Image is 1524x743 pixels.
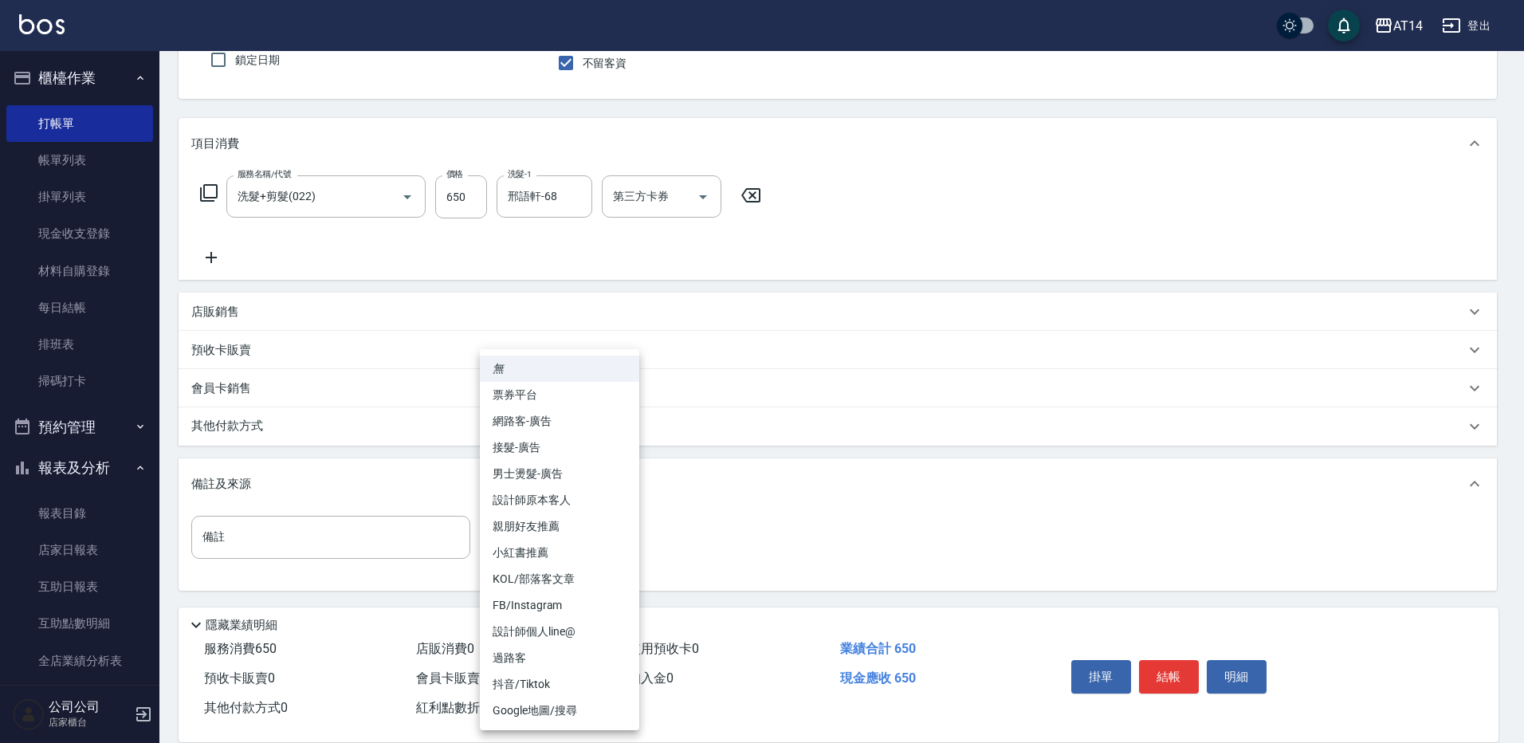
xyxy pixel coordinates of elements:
li: 親朋好友推薦 [480,513,639,540]
li: FB/Instagram [480,592,639,619]
li: 抖音/Tiktok [480,671,639,698]
li: 小紅書推薦 [480,540,639,566]
li: 過路客 [480,645,639,671]
li: Google地圖/搜尋 [480,698,639,724]
em: 無 [493,360,504,377]
li: 票券平台 [480,382,639,408]
li: KOL/部落客文章 [480,566,639,592]
li: 網路客-廣告 [480,408,639,434]
li: 接髮-廣告 [480,434,639,461]
li: 設計師個人line@ [480,619,639,645]
li: 男士燙髮-廣告 [480,461,639,487]
li: 設計師原本客人 [480,487,639,513]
